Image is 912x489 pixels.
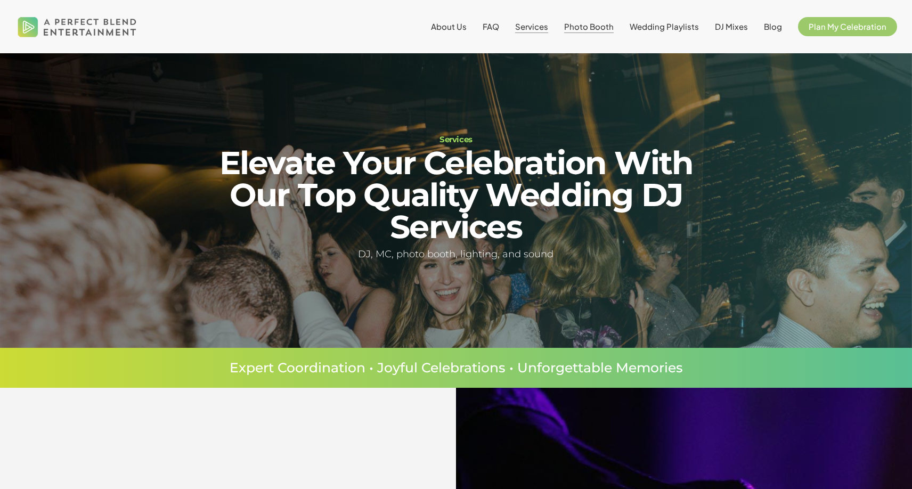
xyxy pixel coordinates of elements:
[515,22,548,31] a: Services
[764,22,782,31] a: Blog
[189,247,723,262] h5: DJ, MC, photo booth, lighting, and sound
[483,21,499,31] span: FAQ
[564,21,614,31] span: Photo Booth
[715,21,748,31] span: DJ Mixes
[189,147,723,243] h2: Elevate Your Celebration With Our Top Quality Wedding DJ Services
[630,21,699,31] span: Wedding Playlists
[798,22,897,31] a: Plan My Celebration
[715,22,748,31] a: DJ Mixes
[764,21,782,31] span: Blog
[189,135,723,143] h1: Services
[564,22,614,31] a: Photo Booth
[15,7,140,46] img: A Perfect Blend Entertainment
[809,21,886,31] span: Plan My Celebration
[515,21,548,31] span: Services
[48,361,864,374] p: Expert Coordination • Joyful Celebrations • Unforgettable Memories
[630,22,699,31] a: Wedding Playlists
[483,22,499,31] a: FAQ
[431,22,467,31] a: About Us
[431,21,467,31] span: About Us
